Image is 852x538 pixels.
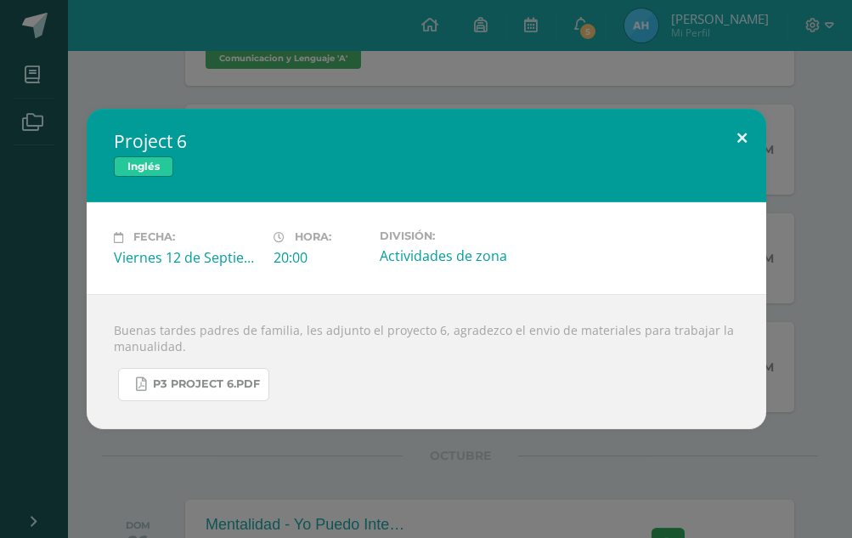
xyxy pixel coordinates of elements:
h2: Project 6 [114,129,739,153]
div: Viernes 12 de Septiembre [114,248,260,267]
div: Buenas tardes padres de familia, les adjunto el proyecto 6, agradezco el envio de materiales para... [87,294,766,429]
button: Close (Esc) [718,109,766,167]
div: Actividades de zona [380,246,526,265]
a: P3 Project 6.pdf [118,368,269,401]
span: Inglés [114,156,173,177]
div: 20:00 [274,248,366,267]
span: Fecha: [133,231,175,244]
label: División: [380,229,526,242]
span: Hora: [295,231,331,244]
span: P3 Project 6.pdf [153,377,260,391]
